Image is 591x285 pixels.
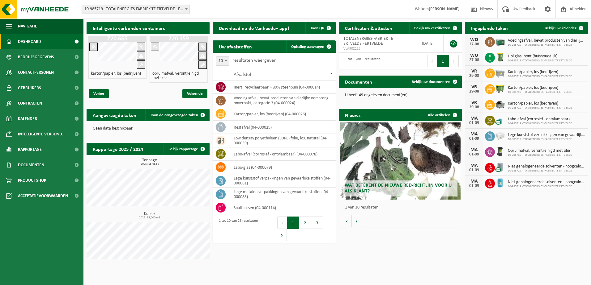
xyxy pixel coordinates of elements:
h2: Intelligente verbonden containers [87,22,210,34]
h2: Ingeplande taken [465,22,514,34]
span: 10 [216,57,229,65]
a: Bekijk uw documenten [407,76,461,88]
img: WB-0240-HPE-GN-50 [495,52,505,62]
button: 3 [311,217,323,229]
span: 10-985719 - TOTALENERGIES-FABRIEK TE ERTVELDE [508,43,585,47]
div: 29-08 [468,89,480,94]
button: Next [449,55,459,67]
div: 1 tot 10 van 26 resultaten [216,216,258,242]
span: 2025: 25,000 m3 [90,216,210,219]
span: VLA902215 [343,46,412,51]
button: Previous [427,55,437,67]
span: Voedingsafval, bevat producten van dierlijke oorsprong, onverpakt, categorie 3 [508,38,585,43]
span: Rapportage [18,142,42,157]
td: labo-afval (corrosief - ontvlambaar) (04-000078) [229,147,336,161]
h2: Rapportage 2025 / 2024 [87,143,149,155]
span: Acceptatievoorwaarden [18,188,68,204]
span: Afvalstof [234,72,251,77]
a: Bekijk uw certificaten [409,22,461,34]
div: VR [468,100,480,105]
img: LP-LD-00200-CU [495,162,505,172]
span: Labo-afval (corrosief - ontvlambaar) [508,117,572,122]
h1: Z20.665 [90,36,145,42]
strong: [PERSON_NAME] [429,7,460,11]
td: lege metalen verpakkingen van gevaarlijke stoffen (04-000083) [229,188,336,201]
span: Karton/papier, los (bedrijven) [508,70,572,75]
a: Bekijk rapportage [164,143,209,155]
div: MA [468,132,480,137]
span: Vorige [89,89,109,98]
span: Bekijk uw kalender [545,26,576,30]
p: 1 van 10 resultaten [345,205,459,210]
div: MA [468,163,480,168]
img: LP-LD-00200-HPE-21 [495,178,505,188]
span: Toon QR [310,26,324,30]
img: WB-5000-GAL-GY-01 [495,99,505,109]
span: 10-985719 - TOTALENERGIES-FABRIEK TE ERTVELDE - ERTVELDE [82,5,190,14]
span: Wat betekent de nieuwe RED-richtlijn voor u als klant? [345,183,452,194]
span: 2025: 16,652 t [90,163,210,166]
a: Alle artikelen [423,109,461,121]
div: 1 tot 1 van 1 resultaten [342,54,380,68]
div: MA [468,179,480,184]
td: inert, recycleerbaar > 80% steenpuin (04-000014) [229,81,336,94]
span: Karton/papier, los (bedrijven) [508,85,572,90]
td: spuitbussen (04-000114) [229,201,336,214]
div: MA [468,116,480,121]
span: Opruimafval, verontreinigd met olie [508,148,572,153]
p: U heeft 49 ongelezen document(en). [345,93,456,97]
button: 1 [437,55,449,67]
button: 2 [299,217,311,229]
button: Previous [277,217,287,229]
button: Toon QR [305,22,335,34]
button: Vorige [342,215,352,227]
div: WO [468,37,480,42]
span: Karton/papier, los (bedrijven) [508,101,572,106]
div: MA [468,147,480,152]
span: 10-985719 - TOTALENERGIES-FABRIEK TE ERTVELDE [508,153,572,157]
td: voedingsafval, bevat producten van dierlijke oorsprong, onverpakt, categorie 3 (04-000024) [229,94,336,107]
td: lege kunststof verpakkingen van gevaarlijke stoffen (04-000081) [229,174,336,188]
td: low density polyethyleen (LDPE) folie, los, naturel (04-000039) [229,134,336,147]
img: WB-0240-HPE-BK-01 [495,146,505,157]
h2: Uw afvalstoffen [213,40,258,52]
span: 10-985719 - TOTALENERGIES-FABRIEK TE ERTVELDE [508,138,585,141]
a: Bekijk uw kalender [540,22,587,34]
span: 10-985719 - TOTALENERGIES-FABRIEK TE ERTVELDE - ERTVELDE [82,5,189,14]
h2: Nieuws [339,109,367,121]
span: 10-985719 - TOTALENERGIES-FABRIEK TE ERTVELDE [508,106,572,110]
span: Niet gehalogeneerde solventen - hoogcalorisch in 200lt-vat [508,180,585,185]
span: Product Shop [18,173,46,188]
span: 10-985719 - TOTALENERGIES-FABRIEK TE ERTVELDE [508,90,572,94]
span: 10-985719 - TOTALENERGIES-FABRIEK TE ERTVELDE [508,185,585,188]
span: Intelligente verbond... [18,126,66,142]
div: 29-08 [468,74,480,78]
span: Bekijk uw certificaten [414,26,450,30]
img: WB-1100-HPE-GN-50 [495,83,505,94]
span: 10-985719 - TOTALENERGIES-FABRIEK TE ERTVELDE [508,169,585,173]
button: Volgende [352,215,361,227]
h4: opruimafval, verontreinigd met olie [152,72,205,80]
div: VR [468,69,480,74]
td: restafval (04-000029) [229,121,336,134]
h2: Download nu de Vanheede+ app! [213,22,295,34]
span: Bedrijfsgegevens [18,49,54,65]
span: Bekijk uw documenten [412,80,450,84]
h1: Z20.359 [151,36,206,42]
span: Contracten [18,96,42,111]
label: resultaten weergeven [232,58,276,63]
div: WO [468,53,480,58]
span: Lege kunststof verpakkingen van gevaarlijke stoffen [508,133,585,138]
td: labo-glas (04-000079) [229,161,336,174]
span: Contactpersonen [18,65,54,80]
div: 01-09 [468,168,480,172]
div: 29-08 [468,105,480,109]
h4: karton/papier, los (bedrijven) [91,72,141,76]
div: 01-09 [468,152,480,157]
h2: Certificaten & attesten [339,22,398,34]
h3: Kubiek [90,212,210,219]
span: Ophaling aanvragen [291,45,324,49]
h2: Documenten [339,76,378,88]
div: 01-09 [468,184,480,188]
